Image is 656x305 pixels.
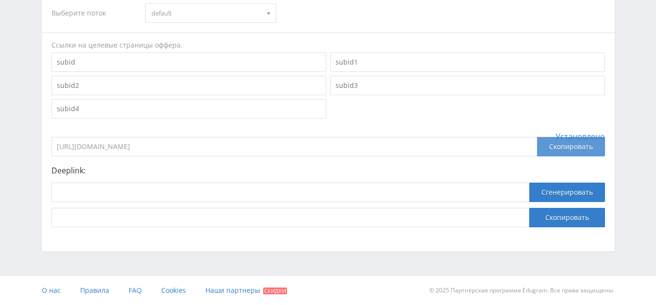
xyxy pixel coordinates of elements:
input: subid4 [51,99,326,119]
input: subid1 [330,52,605,72]
a: FAQ [129,276,142,305]
span: Скидки [263,288,287,294]
input: subid3 [330,76,605,95]
p: Deeplink: [51,166,605,175]
input: subid2 [51,76,326,95]
span: Cookies [161,286,186,295]
div: Скопировать [537,137,605,156]
span: Правила [80,286,109,295]
span: default [151,4,261,22]
a: Правила [80,276,109,305]
div: Выберите поток [51,3,136,23]
a: Cookies [161,276,186,305]
span: Наши партнеры [205,286,260,295]
button: Скопировать [529,208,605,227]
span: FAQ [129,286,142,295]
div: Ссылки на целевые страницы оффера. [51,40,605,50]
div: © 2025 Партнёрская программа Edugram. Все права защищены. [333,276,614,305]
input: subid [51,52,326,72]
a: О нас [42,276,61,305]
span: Установлено [555,132,605,141]
span: О нас [42,286,61,295]
button: Сгенерировать [529,183,605,202]
a: Наши партнеры Скидки [205,276,287,305]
